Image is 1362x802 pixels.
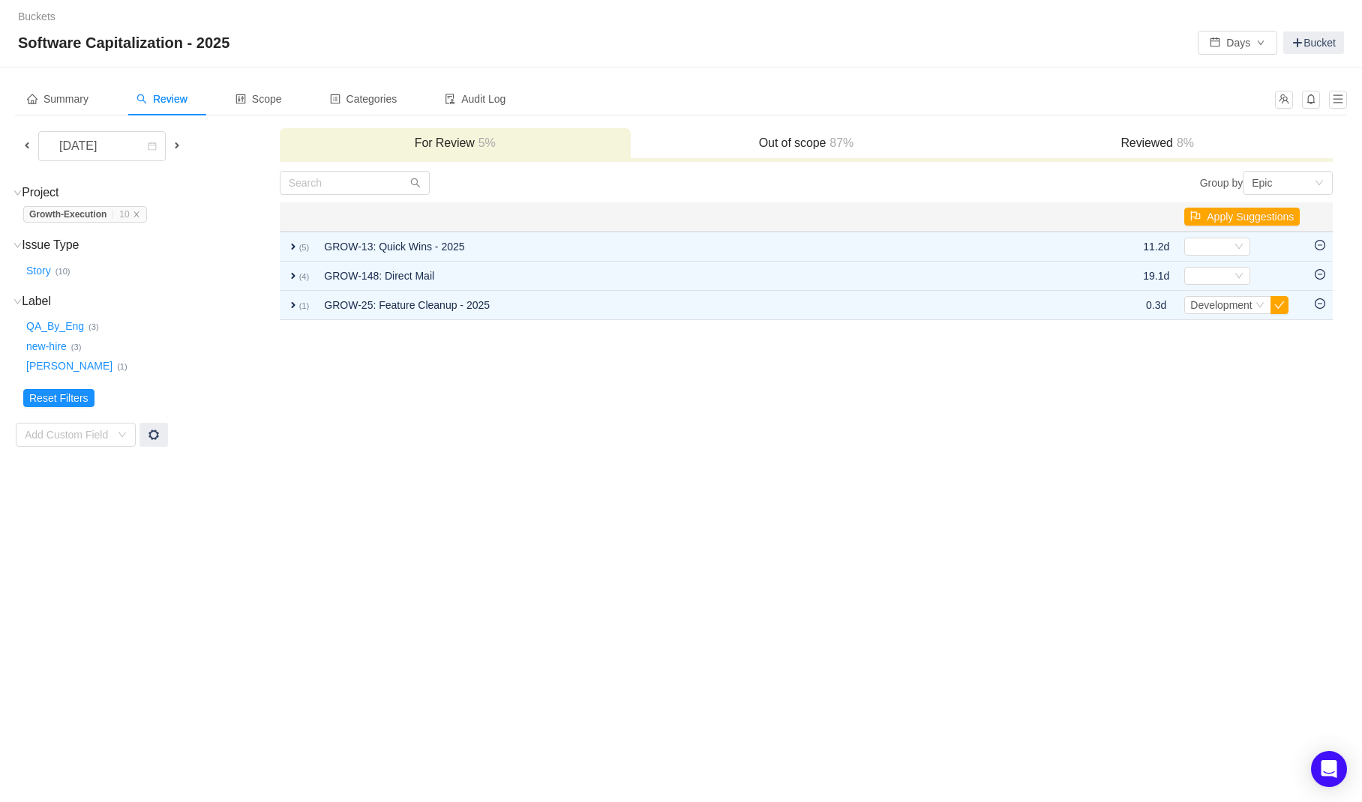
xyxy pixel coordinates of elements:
[23,294,278,309] h3: Label
[316,262,1072,291] td: GROW-148: Direct Mail
[445,94,455,104] i: icon: audit
[23,259,55,283] button: Story
[71,343,82,352] small: (3)
[299,243,310,252] small: (5)
[989,136,1325,151] h3: Reviewed
[29,209,106,220] strong: Growth-Execution
[1184,208,1300,226] button: icon: flagApply Suggestions
[136,93,187,105] span: Review
[280,171,430,195] input: Search
[23,315,88,339] button: QA_By_Eng
[1198,31,1277,55] button: icon: calendarDaysicon: down
[119,209,129,220] span: 10
[1190,299,1252,311] span: Development
[55,267,70,276] small: (10)
[330,94,340,104] i: icon: profile
[13,189,22,197] i: icon: down
[1270,296,1288,314] button: icon: check
[826,136,853,149] span: 87%
[25,427,110,442] div: Add Custom Field
[475,136,496,149] span: 5%
[13,241,22,250] i: icon: down
[1255,301,1264,311] i: icon: down
[1315,298,1325,309] i: icon: minus-circle
[148,142,157,152] i: icon: calendar
[1135,232,1177,262] td: 11.2d
[133,211,140,218] i: icon: close
[1173,136,1194,149] span: 8%
[23,355,117,379] button: [PERSON_NAME]
[806,171,1333,195] div: Group by
[287,136,623,151] h3: For Review
[330,93,397,105] span: Categories
[1283,31,1344,54] a: Bucket
[18,10,55,22] a: Buckets
[47,132,112,160] div: [DATE]
[1135,291,1177,320] td: 0.3d
[316,291,1072,320] td: GROW-25: Feature Cleanup - 2025
[235,94,246,104] i: icon: control
[118,430,127,441] i: icon: down
[287,270,299,282] span: expand
[299,301,310,310] small: (1)
[117,362,127,371] small: (1)
[235,93,282,105] span: Scope
[88,322,99,331] small: (3)
[638,136,974,151] h3: Out of scope
[1329,91,1347,109] button: icon: menu
[1275,91,1293,109] button: icon: team
[23,389,94,407] button: Reset Filters
[18,31,238,55] span: Software Capitalization - 2025
[287,299,299,311] span: expand
[1135,262,1177,291] td: 19.1d
[1315,240,1325,250] i: icon: minus-circle
[23,185,278,200] h3: Project
[1302,91,1320,109] button: icon: bell
[13,298,22,306] i: icon: down
[1252,172,1272,194] div: Epic
[1315,269,1325,280] i: icon: minus-circle
[1234,242,1243,253] i: icon: down
[316,232,1072,262] td: GROW-13: Quick Wins - 2025
[287,241,299,253] span: expand
[410,178,421,188] i: icon: search
[27,94,37,104] i: icon: home
[23,238,278,253] h3: Issue Type
[1311,751,1347,787] div: Open Intercom Messenger
[1234,271,1243,282] i: icon: down
[1315,178,1324,189] i: icon: down
[23,334,71,358] button: new-hire
[136,94,147,104] i: icon: search
[27,93,88,105] span: Summary
[299,272,310,281] small: (4)
[445,93,505,105] span: Audit Log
